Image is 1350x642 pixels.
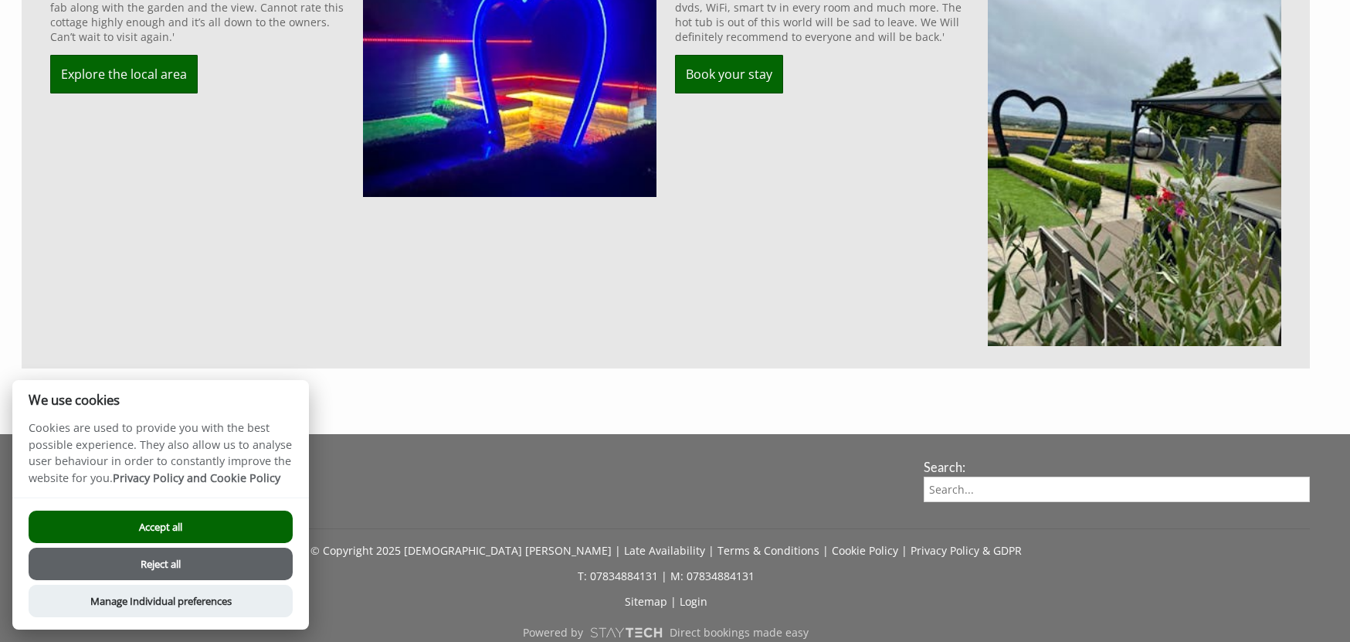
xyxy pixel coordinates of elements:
span: | [901,543,907,558]
img: scrumpy.png [589,623,663,642]
button: Manage Individual preferences [29,585,293,617]
a: Book your stay [675,55,783,93]
h3: Search: [924,460,1310,474]
span: | [615,543,621,558]
a: Privacy Policy and Cookie Policy [113,470,280,485]
a: Sitemap [625,594,667,609]
a: Late Availability [624,543,705,558]
a: T: 07834884131 [578,569,658,583]
span: | [661,569,667,583]
a: Privacy Policy & GDPR [911,543,1022,558]
a: Cookie Policy [832,543,898,558]
span: | [670,594,677,609]
a: Explore the local area [50,55,198,93]
a: Terms & Conditions [717,543,819,558]
span: | [708,543,714,558]
button: Accept all [29,511,293,543]
input: Search... [924,477,1310,502]
button: Reject all [29,548,293,580]
a: © Copyright 2025 [DEMOGRAPHIC_DATA] [PERSON_NAME] [310,543,612,558]
span: | [823,543,829,558]
h2: We use cookies [12,392,309,407]
p: Cookies are used to provide you with the best possible experience. They also allow us to analyse ... [12,420,309,498]
a: M: 07834884131 [670,569,755,583]
a: Login [680,594,707,609]
h3: Connect with us: [22,466,897,481]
